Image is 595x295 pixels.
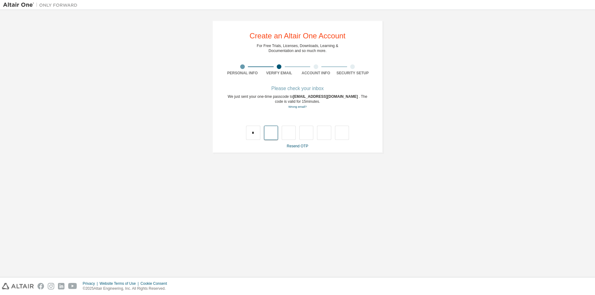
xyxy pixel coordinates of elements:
[83,281,99,286] div: Privacy
[293,94,359,99] span: [EMAIL_ADDRESS][DOMAIN_NAME]
[140,281,170,286] div: Cookie Consent
[2,283,34,289] img: altair_logo.svg
[334,71,371,76] div: Security Setup
[99,281,140,286] div: Website Terms of Use
[58,283,64,289] img: linkedin.svg
[297,71,334,76] div: Account Info
[224,71,261,76] div: Personal Info
[249,32,346,40] div: Create an Altair One Account
[257,43,338,53] div: For Free Trials, Licenses, Downloads, Learning & Documentation and so much more.
[224,94,371,109] div: We just sent your one-time passcode to . The code is valid for 15 minutes.
[288,105,306,108] a: Go back to the registration form
[68,283,77,289] img: youtube.svg
[261,71,298,76] div: Verify Email
[83,286,171,291] p: © 2025 Altair Engineering, Inc. All Rights Reserved.
[287,144,308,148] a: Resend OTP
[3,2,81,8] img: Altair One
[224,87,371,90] div: Please check your inbox
[37,283,44,289] img: facebook.svg
[48,283,54,289] img: instagram.svg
